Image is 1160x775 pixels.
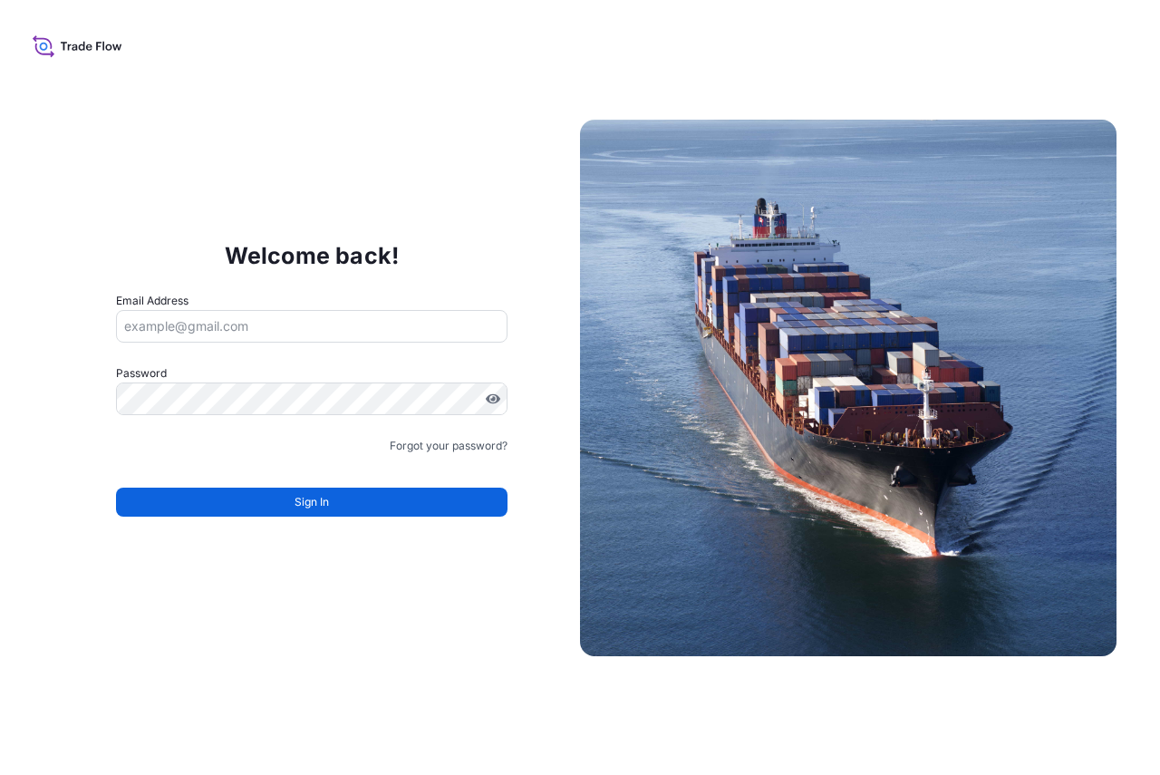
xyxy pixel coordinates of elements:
[580,120,1116,656] img: Ship illustration
[486,392,500,406] button: Show password
[116,292,188,310] label: Email Address
[225,241,400,270] p: Welcome back!
[116,364,507,383] label: Password
[295,493,329,511] span: Sign In
[390,437,507,455] a: Forgot your password?
[116,488,507,517] button: Sign In
[116,310,507,343] input: example@gmail.com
